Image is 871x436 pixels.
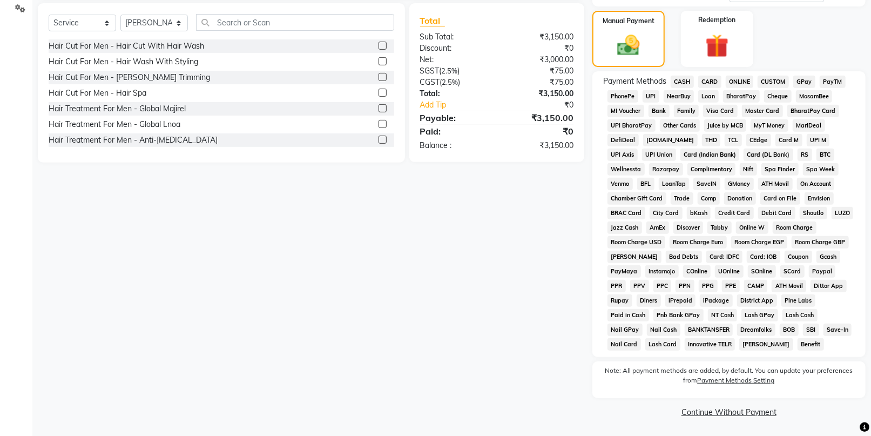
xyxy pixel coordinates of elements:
span: [PERSON_NAME] [739,338,793,351]
span: PPG [699,280,718,292]
span: Card: IOB [747,251,780,263]
span: Card: IDFC [706,251,743,263]
span: Innovative TELR [685,338,735,351]
span: PPR [607,280,626,292]
span: iPrepaid [665,294,696,307]
span: CUSTOM [758,76,789,88]
span: BTC [816,149,834,161]
span: CARD [698,76,721,88]
span: UPI M [807,134,830,146]
span: Online W [736,222,768,234]
span: Bad Debts [666,251,702,263]
label: Manual Payment [603,16,654,26]
span: CGST [420,77,440,87]
span: Room Charge Euro [670,236,727,249]
span: Coupon [785,251,812,263]
div: ₹0 [497,43,582,54]
span: CAMP [744,280,768,292]
span: Complimentary [687,163,736,176]
span: Card on File [760,192,800,205]
span: Room Charge EGP [731,236,788,249]
span: Diners [637,294,661,307]
div: Hair Treatment For Men - Global Majirel [49,103,186,115]
span: BharatPay Card [787,105,839,117]
div: ₹0 [497,125,582,138]
span: SGST [420,66,440,76]
span: UOnline [715,265,744,278]
span: Paid in Cash [607,309,649,321]
span: SOnline [748,265,776,278]
div: ₹3,150.00 [497,31,582,43]
span: Room Charge GBP [792,236,849,249]
span: MI Voucher [607,105,644,117]
div: Hair Cut For Men - Hair Spa [49,88,146,99]
span: Nail Card [607,338,641,351]
span: PPE [722,280,740,292]
span: Total [420,15,445,26]
span: Spa Week [803,163,839,176]
input: Search or Scan [196,14,394,31]
span: SaveIN [693,178,720,190]
span: Donation [724,192,756,205]
span: ONLINE [726,76,754,88]
span: COnline [683,265,711,278]
div: Paid: [412,125,497,138]
span: 2.5% [442,78,458,86]
span: BFL [637,178,654,190]
span: Room Charge USD [607,236,665,249]
span: BOB [780,324,799,336]
span: 2.5% [442,66,458,75]
span: PhonePe [607,90,638,103]
span: Payment Methods [603,76,666,87]
span: Dreamfolks [737,324,775,336]
span: PayTM [820,76,846,88]
div: ( ) [412,65,497,77]
span: AmEx [646,222,669,234]
span: Lash Card [645,338,680,351]
span: DefiDeal [607,134,639,146]
span: UPI Axis [607,149,638,161]
div: Hair Cut For Men - Hair Wash With Styling [49,56,198,68]
div: ₹3,000.00 [497,54,582,65]
span: Lash GPay [741,309,778,321]
span: Nift [740,163,757,176]
label: Redemption [698,15,735,25]
span: Pnb Bank GPay [653,309,704,321]
span: PPV [630,280,649,292]
span: LUZO [832,207,854,219]
span: Chamber Gift Card [607,192,666,205]
span: Envision [805,192,834,205]
div: Hair Treatment For Men - Anti-[MEDICAL_DATA] [49,135,218,146]
div: ₹75.00 [497,65,582,77]
span: Benefit [798,338,824,351]
span: Instamojo [645,265,679,278]
span: Razorpay [649,163,683,176]
span: Wellnessta [607,163,645,176]
span: Trade [671,192,693,205]
div: ( ) [412,77,497,88]
div: ₹3,150.00 [497,88,582,99]
span: Cheque [764,90,792,103]
span: RS [798,149,812,161]
span: Tabby [707,222,732,234]
span: Venmo [607,178,633,190]
span: PayMaya [607,265,641,278]
div: Payable: [412,111,497,124]
span: District App [737,294,777,307]
span: Nail Cash [647,324,680,336]
div: Discount: [412,43,497,54]
span: NearBuy [664,90,694,103]
span: Jazz Cash [607,222,642,234]
span: Bank [649,105,670,117]
img: _cash.svg [610,32,646,58]
span: City Card [650,207,683,219]
span: Juice by MCB [704,119,747,132]
span: UPI [643,90,659,103]
span: Other Cards [660,119,700,132]
span: Visa Card [703,105,738,117]
span: LoanTap [659,178,690,190]
span: On Account [797,178,835,190]
span: CASH [671,76,694,88]
span: Room Charge [773,222,816,234]
div: Hair Cut For Men - [PERSON_NAME] Trimming [49,72,210,83]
